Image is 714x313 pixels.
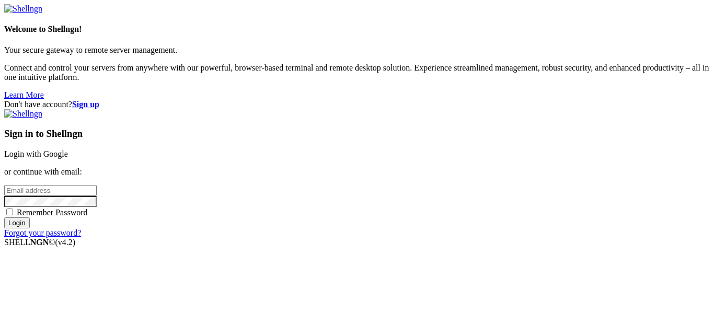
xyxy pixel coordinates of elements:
h3: Sign in to Shellngn [4,128,710,140]
input: Remember Password [6,208,13,215]
input: Email address [4,185,97,196]
b: NGN [30,238,49,247]
a: Learn More [4,90,44,99]
input: Login [4,217,30,228]
a: Sign up [72,100,99,109]
img: Shellngn [4,109,42,119]
span: SHELL © [4,238,75,247]
a: Login with Google [4,149,68,158]
img: Shellngn [4,4,42,14]
span: Remember Password [17,208,88,217]
div: Don't have account? [4,100,710,109]
h4: Welcome to Shellngn! [4,25,710,34]
a: Forgot your password? [4,228,81,237]
p: Connect and control your servers from anywhere with our powerful, browser-based terminal and remo... [4,63,710,82]
p: Your secure gateway to remote server management. [4,45,710,55]
p: or continue with email: [4,167,710,177]
span: 4.2.0 [55,238,76,247]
